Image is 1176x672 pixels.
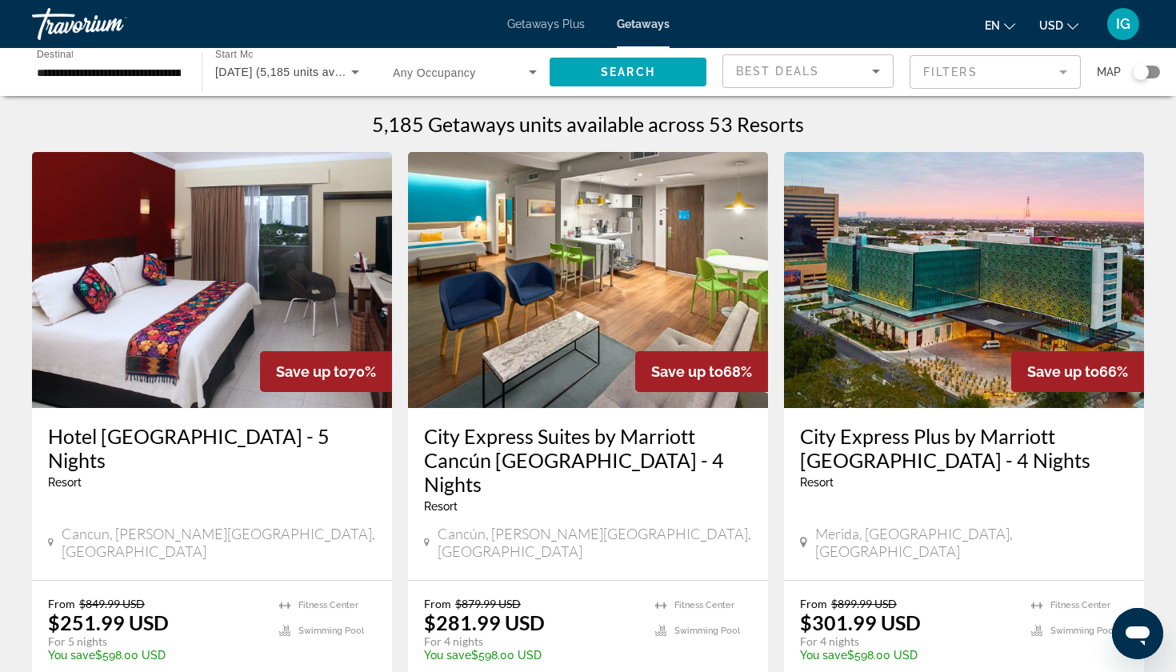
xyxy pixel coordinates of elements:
[831,597,897,610] span: $899.99 USD
[815,525,1128,560] span: Merida, [GEOGRAPHIC_DATA], [GEOGRAPHIC_DATA]
[48,597,75,610] span: From
[276,363,348,380] span: Save up to
[79,597,145,610] span: $849.99 USD
[736,65,819,78] span: Best Deals
[260,351,392,392] div: 70%
[298,626,364,636] span: Swimming Pool
[438,525,752,560] span: Cancún, [PERSON_NAME][GEOGRAPHIC_DATA], [GEOGRAPHIC_DATA]
[48,610,169,634] p: $251.99 USD
[1027,363,1099,380] span: Save up to
[784,152,1144,408] img: DY07E01X.jpg
[910,54,1081,90] button: Filter
[1011,351,1144,392] div: 66%
[37,49,88,59] span: Destination
[800,424,1128,472] a: City Express Plus by Marriott [GEOGRAPHIC_DATA] - 4 Nights
[215,66,374,78] span: [DATE] (5,185 units available)
[424,649,471,662] span: You save
[424,500,458,513] span: Resort
[1039,19,1063,32] span: USD
[1050,600,1110,610] span: Fitness Center
[736,62,880,81] mat-select: Sort by
[674,626,740,636] span: Swimming Pool
[985,14,1015,37] button: Change language
[601,66,655,78] span: Search
[424,634,639,649] p: For 4 nights
[32,152,392,408] img: DY40I01X.jpg
[1112,608,1163,659] iframe: Button to launch messaging window
[1102,7,1144,41] button: User Menu
[800,610,921,634] p: $301.99 USD
[32,3,192,45] a: Travorium
[424,424,752,496] a: City Express Suites by Marriott Cancún [GEOGRAPHIC_DATA] - 4 Nights
[215,50,268,60] span: Start Month
[1097,61,1121,83] span: Map
[800,634,1015,649] p: For 4 nights
[408,152,768,408] img: F873I01X.jpg
[62,525,376,560] span: Cancun, [PERSON_NAME][GEOGRAPHIC_DATA], [GEOGRAPHIC_DATA]
[298,600,358,610] span: Fitness Center
[455,597,521,610] span: $879.99 USD
[635,351,768,392] div: 68%
[372,112,804,136] h1: 5,185 Getaways units available across 53 Resorts
[617,18,670,30] a: Getaways
[674,600,734,610] span: Fitness Center
[1116,16,1130,32] span: IG
[48,476,82,489] span: Resort
[985,19,1000,32] span: en
[800,649,847,662] span: You save
[507,18,585,30] a: Getaways Plus
[424,649,639,662] p: $598.00 USD
[550,58,706,86] button: Search
[48,649,95,662] span: You save
[424,610,545,634] p: $281.99 USD
[1050,626,1116,636] span: Swimming Pool
[800,476,834,489] span: Resort
[800,649,1015,662] p: $598.00 USD
[393,66,476,79] span: Any Occupancy
[651,363,723,380] span: Save up to
[424,597,451,610] span: From
[48,634,263,649] p: For 5 nights
[1039,14,1078,37] button: Change currency
[48,424,376,472] a: Hotel [GEOGRAPHIC_DATA] - 5 Nights
[48,649,263,662] p: $598.00 USD
[800,597,827,610] span: From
